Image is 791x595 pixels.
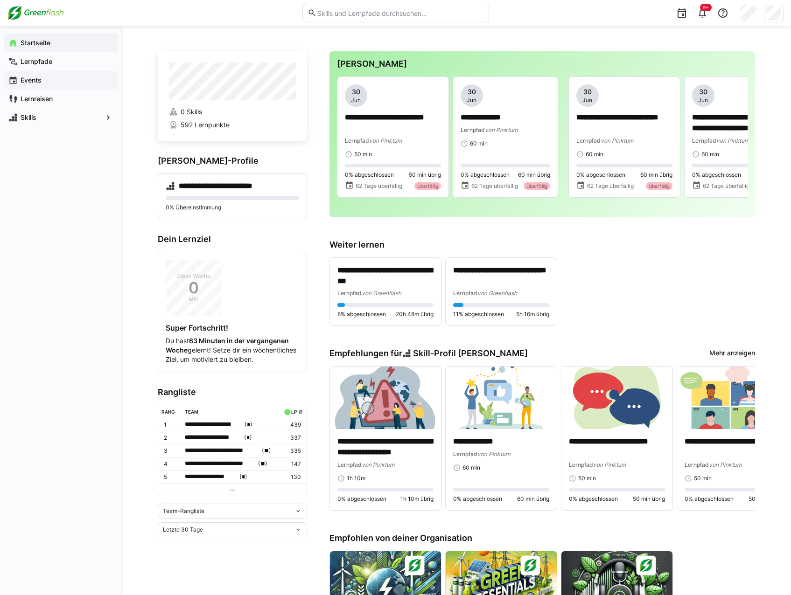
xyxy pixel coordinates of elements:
[516,311,549,318] span: 5h 16m übrig
[329,533,755,543] h3: Empfohlen von deiner Organisation
[640,171,672,179] span: 60 min übrig
[181,107,202,117] span: 0 Skills
[396,311,434,318] span: 20h 48m übrig
[485,126,518,133] span: von Pinktum
[362,461,394,468] span: von Pinktum
[362,290,401,297] span: von Greenflash
[244,433,252,443] span: ( )
[163,507,204,515] span: Team-Rangliste
[164,434,178,442] p: 2
[461,171,510,179] span: 0% abgeschlossen
[576,171,625,179] span: 0% abgeschlossen
[316,9,483,17] input: Skills und Lernpfade durchsuchen…
[709,348,755,359] a: Mehr anzeigen
[337,311,386,318] span: 8% abgeschlossen
[282,460,301,468] p: 147
[703,182,749,190] span: 62 Tage überfällig
[337,461,362,468] span: Lernpfad
[698,97,708,104] span: Jun
[409,171,441,179] span: 50 min übrig
[677,367,788,429] img: image
[158,234,307,244] h3: Dein Lernziel
[166,204,299,211] p: 0% Übereinstimmung
[633,495,665,503] span: 50 min übrig
[329,348,528,359] h3: Empfehlungen für
[337,59,748,69] h3: [PERSON_NAME]
[446,367,557,429] img: image
[576,137,601,144] span: Lernpfad
[158,387,307,397] h3: Rangliste
[245,420,252,429] span: ( )
[703,5,709,10] span: 9+
[517,495,549,503] span: 60 min übrig
[299,407,303,415] a: ø
[164,473,178,481] p: 5
[337,495,386,503] span: 0% abgeschlossen
[158,156,307,166] h3: [PERSON_NAME]-Profile
[330,367,441,429] img: image
[356,182,402,190] span: 62 Tage überfällig
[347,475,365,482] span: 1h 10m
[166,336,299,364] p: Du hast gelernt! Setze dir ein wöchentliches Ziel, um motiviert zu bleiben.
[692,137,716,144] span: Lernpfad
[453,495,502,503] span: 0% abgeschlossen
[453,311,504,318] span: 11% abgeschlossen
[345,171,394,179] span: 0% abgeschlossen
[468,87,476,97] span: 30
[354,151,372,158] span: 50 min
[166,323,299,332] h4: Super Fortschritt!
[337,290,362,297] span: Lernpfad
[282,421,301,429] p: 439
[461,126,485,133] span: Lernpfad
[709,461,742,468] span: von Pinktum
[524,182,550,190] div: Überfällig
[699,87,707,97] span: 30
[587,182,634,190] span: 62 Tage überfällig
[518,171,550,179] span: 60 min übrig
[414,182,441,190] div: Überfällig
[345,137,369,144] span: Lernpfad
[569,495,618,503] span: 0% abgeschlossen
[329,240,755,250] h3: Weiter lernen
[163,526,203,533] span: Letzte 30 Tage
[692,171,741,179] span: 0% abgeschlossen
[400,495,434,503] span: 1h 10m übrig
[586,151,603,158] span: 60 min
[582,97,592,104] span: Jun
[477,450,510,457] span: von Pinktum
[181,120,230,130] span: 592 Lernpunkte
[593,461,626,468] span: von Pinktum
[716,137,749,144] span: von Pinktum
[561,367,672,429] img: image
[694,475,712,482] span: 50 min
[413,348,528,359] span: Skill-Profil [PERSON_NAME]
[352,87,360,97] span: 30
[164,421,178,429] p: 1
[291,409,297,415] div: LP
[262,446,271,456] span: ( )
[601,137,633,144] span: von Pinktum
[477,290,517,297] span: von Greenflash
[578,475,596,482] span: 50 min
[467,97,476,104] span: Jun
[258,459,267,469] span: ( )
[471,182,518,190] span: 62 Tage überfällig
[161,409,175,415] div: Rang
[685,495,734,503] span: 0% abgeschlossen
[685,461,709,468] span: Lernpfad
[164,460,178,468] p: 4
[282,447,301,455] p: 335
[453,290,477,297] span: Lernpfad
[166,337,289,354] strong: 63 Minuten in der vergangenen Woche
[169,107,296,117] a: 0 Skills
[369,137,402,144] span: von Pinktum
[185,409,198,415] div: Team
[462,464,480,471] span: 60 min
[701,151,719,158] span: 60 min
[239,472,247,482] span: ( )
[749,495,781,503] span: 50 min übrig
[164,447,178,455] p: 3
[282,473,301,481] p: 130
[646,182,672,190] div: Überfällig
[569,461,593,468] span: Lernpfad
